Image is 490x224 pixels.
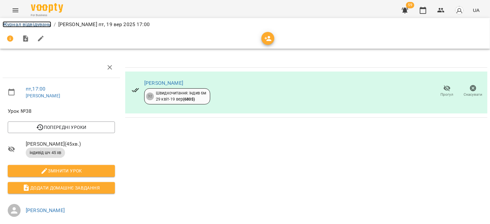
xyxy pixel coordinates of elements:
button: Додати домашнє завдання [8,182,115,194]
span: Прогул [441,92,454,97]
a: пт , 17:00 [26,86,45,92]
b: ( 680 $ ) [183,97,195,102]
span: For Business [31,13,63,17]
span: 59 [406,2,414,8]
button: Прогул [434,82,460,100]
span: Урок №38 [8,107,115,115]
li: / [54,21,56,28]
button: Скасувати [460,82,486,100]
button: Змінити урок [8,165,115,177]
span: Змінити урок [13,167,110,175]
span: індивід шч 45 хв [26,150,65,156]
span: Додати домашнє завдання [13,184,110,192]
a: Журнал відвідувань [3,21,51,27]
span: [PERSON_NAME] ( 45 хв. ) [26,140,115,148]
div: 32 [146,93,154,100]
a: [PERSON_NAME] [144,80,183,86]
span: UA [473,7,480,14]
a: [PERSON_NAME] [26,207,65,213]
span: Скасувати [464,92,483,97]
button: Попередні уроки [8,122,115,133]
button: Menu [8,3,23,18]
img: avatar_s.png [455,6,464,15]
button: UA [470,4,482,16]
div: Швидкочитання: Індив 6м 29 квіт - 19 вер [156,90,206,102]
a: [PERSON_NAME] [26,93,60,98]
span: Попередні уроки [13,123,110,131]
nav: breadcrumb [3,21,487,28]
img: Voopty Logo [31,3,63,13]
p: [PERSON_NAME] пт, 19 вер 2025 17:00 [58,21,150,28]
